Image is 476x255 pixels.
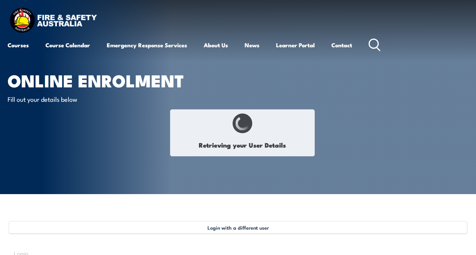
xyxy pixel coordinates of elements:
[208,224,269,230] span: Login with a different user
[45,36,90,54] a: Course Calendar
[331,36,352,54] a: Contact
[107,36,187,54] a: Emergency Response Services
[8,95,146,103] p: Fill out your details below
[174,137,311,152] h1: Retrieving your User Details
[245,36,259,54] a: News
[8,36,29,54] a: Courses
[204,36,228,54] a: About Us
[8,73,195,87] h1: Online Enrolment
[276,36,315,54] a: Learner Portal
